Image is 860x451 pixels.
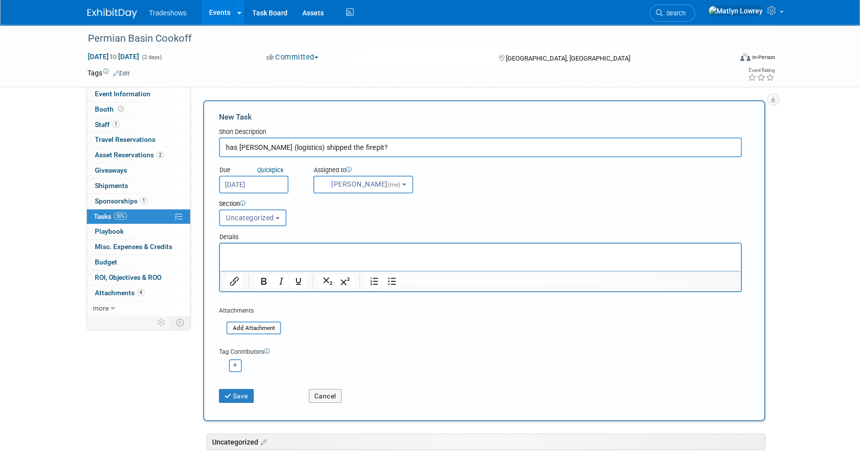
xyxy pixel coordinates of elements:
span: (me) [388,181,401,188]
a: Travel Reservations [87,132,190,147]
img: ExhibitDay [87,8,137,18]
a: Tasks50% [87,209,190,224]
img: Format-Inperson.png [740,53,750,61]
button: Committed [263,52,322,63]
button: Subscript [319,274,336,288]
button: Cancel [309,389,342,403]
a: Booth [87,102,190,117]
span: Asset Reservations [95,151,164,159]
input: Due Date [219,176,288,193]
button: Insert/edit link [226,274,243,288]
a: Giveaways [87,163,190,178]
a: Budget [87,255,190,270]
span: Playbook [95,227,124,235]
a: Playbook [87,224,190,239]
iframe: Rich Text Area [220,244,741,271]
span: Staff [95,121,120,129]
span: 2 [156,151,164,159]
span: Uncategorized [226,214,274,222]
span: Event Information [95,90,150,98]
div: Event Rating [748,68,775,73]
span: Tasks [94,212,127,220]
td: Toggle Event Tabs [170,316,191,329]
span: Misc. Expenses & Credits [95,243,172,251]
span: to [109,53,118,61]
button: Save [219,389,254,403]
span: Attachments [95,289,144,297]
button: Uncategorized [219,209,287,226]
button: Underline [290,274,307,288]
span: Travel Reservations [95,135,155,143]
span: Search [663,9,686,17]
img: Matlyn Lowrey [708,5,763,16]
div: Uncategorized [207,434,765,450]
td: Tags [87,68,130,78]
span: Giveaways [95,166,127,174]
span: [GEOGRAPHIC_DATA], [GEOGRAPHIC_DATA] [505,55,630,62]
span: Budget [95,258,117,266]
a: Edit [113,70,130,77]
button: [PERSON_NAME](me) [313,176,413,193]
span: Shipments [95,182,128,190]
input: Name of task or a short description [219,137,742,157]
div: Permian Basin Cookoff [84,30,717,48]
td: Personalize Event Tab Strip [153,316,170,329]
button: Bold [255,274,272,288]
span: 4 [137,289,144,296]
a: Staff1 [87,118,190,132]
div: Short Description [219,128,742,137]
button: Superscript [337,274,354,288]
div: New Task [219,112,742,123]
button: Bullet list [383,274,400,288]
a: Misc. Expenses & Credits [87,240,190,255]
span: ROI, Objectives & ROO [95,273,161,281]
div: Due [219,166,298,176]
a: Quickpick [255,166,286,174]
a: Event Information [87,87,190,102]
span: 1 [140,197,147,204]
i: Quick [257,166,272,174]
div: Event Format [673,52,775,66]
a: Edit sections [258,437,267,447]
span: Booth not reserved yet [116,105,126,113]
div: Details [219,228,742,243]
a: Asset Reservations2 [87,148,190,163]
span: Sponsorships [95,197,147,205]
span: 50% [114,212,127,220]
a: Attachments4 [87,286,190,301]
button: Numbered list [366,274,383,288]
span: Tradeshows [149,9,187,17]
a: more [87,301,190,316]
a: Sponsorships1 [87,194,190,209]
span: 1 [112,121,120,128]
span: Booth [95,105,126,113]
span: [PERSON_NAME] [320,180,402,188]
div: Attachments [219,307,281,315]
div: Tag Contributors [219,346,742,356]
span: [DATE] [DATE] [87,52,140,61]
div: Assigned to [313,166,433,176]
a: Search [649,4,695,22]
div: In-Person [752,54,775,61]
a: ROI, Objectives & ROO [87,270,190,285]
a: Shipments [87,179,190,193]
button: Italic [273,274,289,288]
span: more [93,304,109,312]
div: Section [219,199,697,209]
span: (2 days) [141,54,162,61]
